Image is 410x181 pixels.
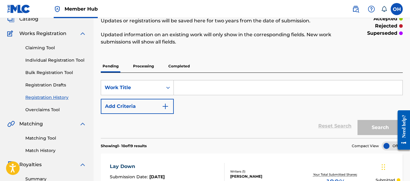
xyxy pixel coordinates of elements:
span: Royalties [19,161,42,168]
a: Registration History [25,94,86,101]
img: Matching [7,120,15,128]
iframe: Resource Center [393,106,410,154]
span: Compact View [352,143,379,149]
div: Drag [382,158,385,176]
img: search [352,5,359,13]
p: Completed [167,60,192,73]
img: Top Rightsholder [54,5,61,13]
a: Public Search [350,3,362,15]
div: Writers ( 1 ) [230,169,296,174]
img: Works Registration [7,30,15,37]
span: Matching [19,120,43,128]
p: Processing [131,60,156,73]
div: User Menu [391,3,403,15]
img: Catalog [7,15,14,23]
a: Match History [25,147,86,154]
img: 9d2ae6d4665cec9f34b9.svg [162,103,169,110]
a: Bulk Registration Tool [25,69,86,76]
p: Your Total Submitted Shares: [313,172,359,177]
img: expand [79,161,86,168]
img: expand [79,30,86,37]
p: accepted [373,15,397,22]
p: Showing 1 - 10 of 19 results [101,143,147,149]
p: Pending [101,60,120,73]
span: Member Hub [65,5,98,12]
img: help [368,5,375,13]
p: superseded [367,30,397,37]
div: Lay Down [110,163,165,170]
p: rejected [375,22,397,30]
a: Individual Registration Tool [25,57,86,63]
a: Registration Drafts [25,82,86,88]
span: [DATE] [149,174,165,179]
p: Updated information on an existing work will only show in the corresponding fields. New work subm... [101,31,333,46]
form: Search Form [101,80,403,138]
img: expand [79,120,86,128]
a: Matching Tool [25,135,86,141]
span: Catalog [19,15,38,23]
a: CatalogCatalog [7,15,38,23]
a: Claiming Tool [25,45,86,51]
div: Notifications [381,6,387,12]
span: Works Registration [19,30,66,37]
div: Work Title [105,84,159,91]
button: Add Criteria [101,99,174,114]
img: MLC Logo [7,5,30,13]
div: [PERSON_NAME] [230,174,296,179]
span: Submission Date : [110,174,149,179]
div: Help [365,3,377,15]
iframe: Chat Widget [380,152,410,181]
img: Royalties [7,161,14,168]
a: Overclaims Tool [25,107,86,113]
